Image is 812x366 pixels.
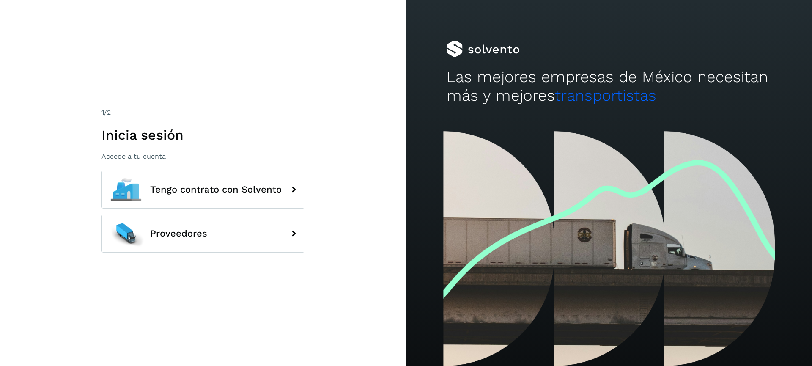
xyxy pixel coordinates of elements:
[101,127,304,143] h1: Inicia sesión
[101,107,304,118] div: /2
[447,68,771,105] h2: Las mejores empresas de México necesitan más y mejores
[101,108,104,116] span: 1
[150,184,282,195] span: Tengo contrato con Solvento
[555,86,656,105] span: transportistas
[101,215,304,253] button: Proveedores
[101,171,304,209] button: Tengo contrato con Solvento
[101,152,304,160] p: Accede a tu cuenta
[150,228,207,239] span: Proveedores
